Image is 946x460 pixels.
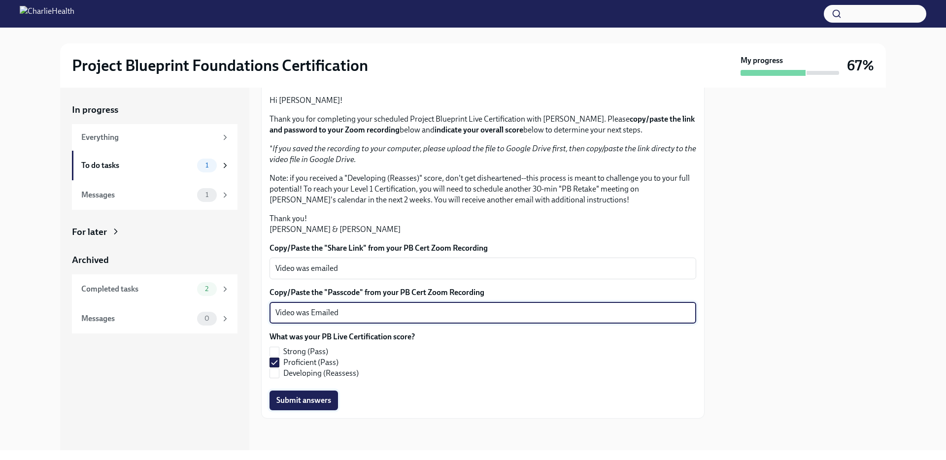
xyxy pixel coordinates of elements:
[435,125,523,134] strong: indicate your overall score
[72,103,237,116] a: In progress
[270,173,696,205] p: Note: if you received a "Developing (Reasses)" score, don't get disheartened--this process is mea...
[283,368,359,379] span: Developing (Reassess)
[270,287,696,298] label: Copy/Paste the "Passcode" from your PB Cert Zoom Recording
[199,315,215,322] span: 0
[72,151,237,180] a: To do tasks1
[270,391,338,410] button: Submit answers
[200,191,214,198] span: 1
[72,304,237,333] a: Messages0
[72,56,368,75] h2: Project Blueprint Foundations Certification
[200,162,214,169] span: 1
[270,144,696,164] em: If you saved the recording to your computer, please upload the file to Google Drive first, then c...
[270,243,696,254] label: Copy/Paste the "Share Link" from your PB Cert Zoom Recording
[81,160,193,171] div: To do tasks
[81,190,193,200] div: Messages
[847,57,874,74] h3: 67%
[199,285,214,293] span: 2
[72,226,107,238] div: For later
[270,114,696,135] p: Thank you for completing your scheduled Project Blueprint Live Certification with [PERSON_NAME]. ...
[72,274,237,304] a: Completed tasks2
[72,180,237,210] a: Messages1
[81,132,217,143] div: Everything
[741,55,783,66] strong: My progress
[20,6,74,22] img: CharlieHealth
[283,357,338,368] span: Proficient (Pass)
[276,395,331,405] span: Submit answers
[275,263,690,274] textarea: Video was emailed
[270,213,696,235] p: Thank you! [PERSON_NAME] & [PERSON_NAME]
[72,226,237,238] a: For later
[72,254,237,266] a: Archived
[270,331,415,342] label: What was your PB Live Certification score?
[72,124,237,151] a: Everything
[81,313,193,324] div: Messages
[283,346,328,357] span: Strong (Pass)
[81,284,193,295] div: Completed tasks
[270,95,696,106] p: Hi [PERSON_NAME]!
[275,307,690,319] textarea: Video was Emailed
